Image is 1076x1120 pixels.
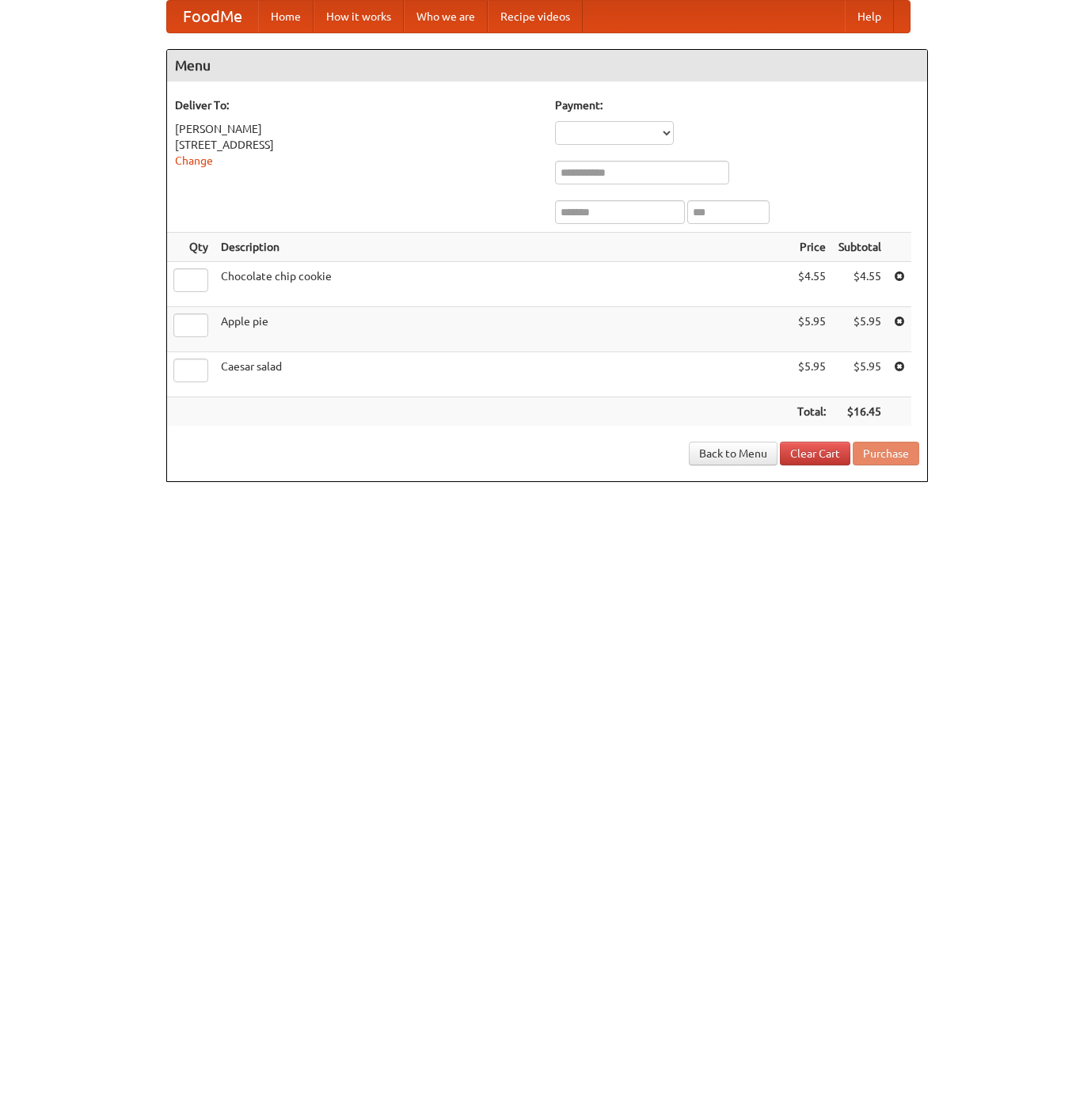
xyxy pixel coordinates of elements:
[832,352,888,397] td: $5.95
[832,307,888,352] td: $5.95
[488,1,583,32] a: Recipe videos
[404,1,488,32] a: Who we are
[791,397,832,427] th: Total:
[791,352,832,397] td: $5.95
[215,262,791,307] td: Chocolate chip cookie
[832,233,888,262] th: Subtotal
[215,233,791,262] th: Description
[215,352,791,397] td: Caesar salad
[167,233,215,262] th: Qty
[175,154,213,167] a: Change
[555,97,919,113] h5: Payment:
[167,1,258,32] a: FoodMe
[258,1,314,32] a: Home
[780,442,850,465] a: Clear Cart
[791,307,832,352] td: $5.95
[853,442,919,465] button: Purchase
[832,397,888,427] th: $16.45
[175,121,539,137] div: [PERSON_NAME]
[215,307,791,352] td: Apple pie
[175,97,539,113] h5: Deliver To:
[167,50,927,82] h4: Menu
[175,137,539,153] div: [STREET_ADDRESS]
[832,262,888,307] td: $4.55
[791,233,832,262] th: Price
[791,262,832,307] td: $4.55
[314,1,404,32] a: How it works
[845,1,894,32] a: Help
[689,442,778,465] a: Back to Menu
